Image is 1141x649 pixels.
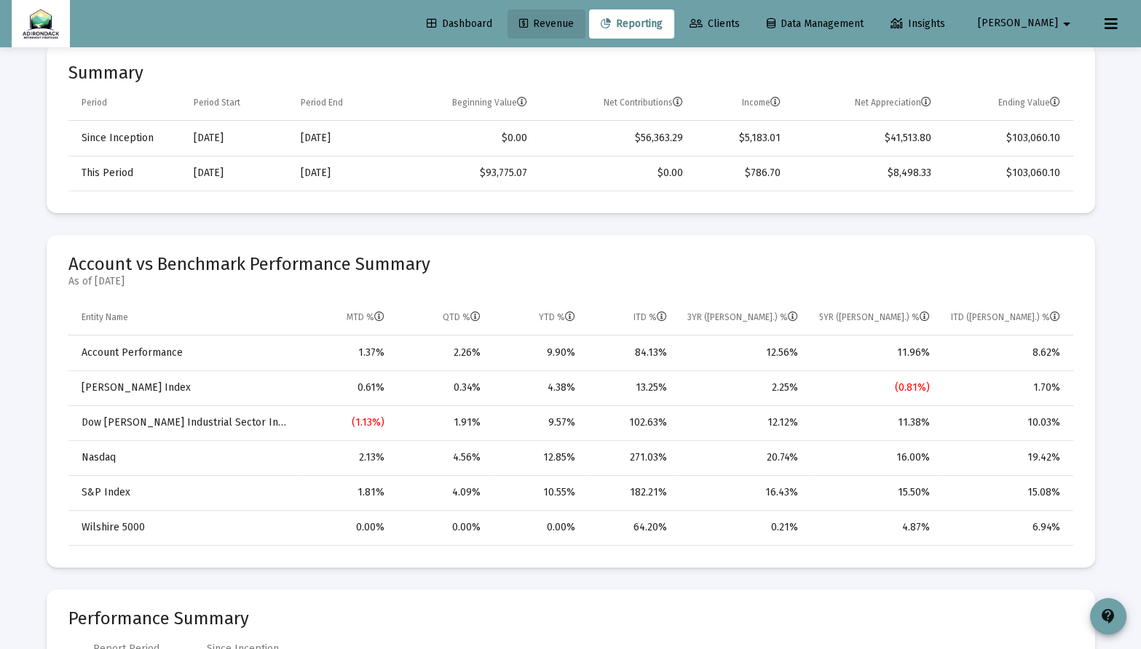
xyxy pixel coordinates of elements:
[950,450,1060,465] div: 19.42%
[1099,608,1117,625] mat-icon: contact_support
[392,121,537,156] td: $0.00
[596,450,667,465] div: 271.03%
[941,121,1073,156] td: $103,060.10
[501,381,575,395] div: 4.38%
[633,311,667,323] div: ITD %
[68,475,297,510] td: S&P Index
[519,17,574,30] span: Revenue
[68,300,1073,546] div: Data grid
[951,311,1060,323] div: ITD ([PERSON_NAME].) %
[405,415,481,430] div: 1.91%
[68,510,297,545] td: Wilshire 5000
[790,86,941,121] td: Column Net Appreciation
[818,346,929,360] div: 11.96%
[291,86,392,121] td: Column Period End
[405,520,481,535] div: 0.00%
[508,9,585,39] a: Revenue
[452,97,527,108] div: Beginning Value
[818,485,929,500] div: 15.50%
[443,311,481,323] div: QTD %
[301,97,343,108] div: Period End
[687,381,799,395] div: 2.25%
[405,346,481,360] div: 2.26%
[301,166,382,180] div: [DATE]
[687,415,799,430] div: 12.12%
[68,370,297,405] td: [PERSON_NAME] Index
[68,405,297,440] td: Dow [PERSON_NAME] Industrial Sector Index
[68,86,1073,191] div: Data grid
[678,9,751,39] a: Clients
[950,346,1060,360] div: 8.62%
[392,86,537,121] td: Column Beginning Value
[950,520,1060,535] div: 6.94%
[998,97,1060,108] div: Ending Value
[194,131,280,146] div: [DATE]
[68,611,1073,626] mat-card-title: Performance Summary
[539,311,575,323] div: YTD %
[301,131,382,146] div: [DATE]
[755,9,875,39] a: Data Management
[347,311,384,323] div: MTD %
[501,415,575,430] div: 9.57%
[82,311,128,323] div: Entity Name
[427,17,492,30] span: Dashboard
[741,97,780,108] div: Income
[68,65,1073,80] mat-card-title: Summary
[307,415,384,430] div: (1.13%)
[687,450,799,465] div: 20.74%
[307,381,384,395] div: 0.61%
[693,121,790,156] td: $5,183.01
[501,485,575,500] div: 10.55%
[296,300,394,335] td: Column MTD %
[501,520,575,535] div: 0.00%
[392,156,537,191] td: $93,775.07
[950,485,1060,500] div: 15.08%
[818,450,929,465] div: 16.00%
[183,86,291,121] td: Column Period Start
[601,17,663,30] span: Reporting
[405,381,481,395] div: 0.34%
[585,300,677,335] td: Column ITD %
[1058,9,1075,39] mat-icon: arrow_drop_down
[854,97,931,108] div: Net Appreciation
[891,17,945,30] span: Insights
[693,156,790,191] td: $786.70
[767,17,864,30] span: Data Management
[68,254,430,274] span: Account vs Benchmark Performance Summary
[395,300,491,335] td: Column QTD %
[68,300,297,335] td: Column Entity Name
[68,156,183,191] td: This Period
[879,9,957,39] a: Insights
[677,300,809,335] td: Column 3YR (Ann.) %
[687,346,799,360] div: 12.56%
[687,485,799,500] div: 16.43%
[537,86,693,121] td: Column Net Contributions
[596,520,667,535] div: 64.20%
[687,520,799,535] div: 0.21%
[941,86,1073,121] td: Column Ending Value
[537,156,693,191] td: $0.00
[596,346,667,360] div: 84.13%
[693,86,790,121] td: Column Income
[818,415,929,430] div: 11.38%
[537,121,693,156] td: $56,363.29
[596,381,667,395] div: 13.25%
[596,485,667,500] div: 182.21%
[589,9,674,39] a: Reporting
[415,9,504,39] a: Dashboard
[82,97,107,108] div: Period
[405,485,481,500] div: 4.09%
[23,9,59,39] img: Dashboard
[790,121,941,156] td: $41,513.80
[194,166,280,180] div: [DATE]
[68,86,183,121] td: Column Period
[501,346,575,360] div: 9.90%
[808,300,939,335] td: Column 5YR (Ann.) %
[818,520,929,535] div: 4.87%
[940,300,1073,335] td: Column ITD (Ann.) %
[960,9,1093,38] button: [PERSON_NAME]
[596,415,667,430] div: 102.63%
[307,520,384,535] div: 0.00%
[978,17,1058,30] span: [PERSON_NAME]
[68,335,297,370] td: Account Performance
